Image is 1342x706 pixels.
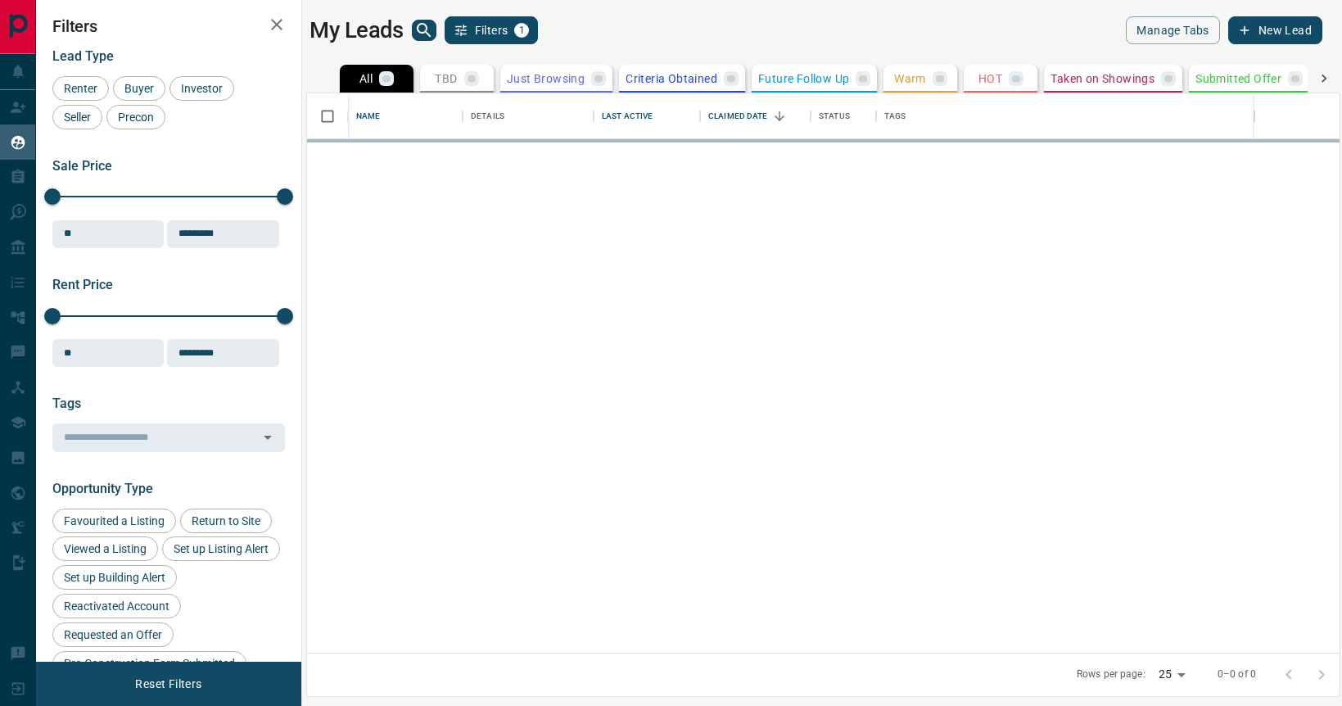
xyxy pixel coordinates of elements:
p: Warm [894,73,926,84]
p: Future Follow Up [758,73,849,84]
span: Viewed a Listing [58,542,152,555]
p: Taken on Showings [1051,73,1154,84]
span: Set up Listing Alert [168,542,274,555]
button: New Lead [1228,16,1322,44]
span: Seller [58,111,97,124]
div: 25 [1152,663,1191,686]
p: Criteria Obtained [626,73,717,84]
div: Precon [106,105,165,129]
p: Just Browsing [507,73,585,84]
span: Opportunity Type [52,481,153,496]
button: Open [256,426,279,449]
span: Pre-Construction Form Submitted [58,657,241,670]
span: Reactivated Account [58,600,175,613]
span: Tags [52,396,81,411]
p: Rows per page: [1077,668,1145,681]
p: TBD [435,73,457,84]
p: All [359,73,373,84]
p: HOT [978,73,1002,84]
div: Seller [52,105,102,129]
div: Details [471,93,504,139]
p: 0–0 of 0 [1218,668,1256,681]
h2: Filters [52,16,285,36]
div: Favourited a Listing [52,509,176,533]
div: Name [356,93,381,139]
div: Set up Listing Alert [162,536,280,561]
span: Investor [175,82,228,95]
div: Pre-Construction Form Submitted [52,651,246,676]
div: Claimed Date [708,93,768,139]
button: Manage Tabs [1126,16,1219,44]
div: Tags [884,93,906,139]
div: Name [348,93,463,139]
div: Return to Site [180,509,272,533]
span: Rent Price [52,277,113,292]
span: Lead Type [52,48,114,64]
div: Last Active [602,93,653,139]
h1: My Leads [310,17,404,43]
span: Return to Site [186,514,266,527]
div: Status [811,93,876,139]
button: Sort [768,105,791,128]
div: Buyer [113,76,165,101]
div: Renter [52,76,109,101]
div: Requested an Offer [52,622,174,647]
div: Claimed Date [700,93,811,139]
button: Reset Filters [124,670,212,698]
span: Favourited a Listing [58,514,170,527]
div: Tags [876,93,1254,139]
span: Requested an Offer [58,628,168,641]
span: 1 [516,25,527,36]
span: Sale Price [52,158,112,174]
div: Viewed a Listing [52,536,158,561]
div: Set up Building Alert [52,565,177,590]
span: Precon [112,111,160,124]
button: Filters1 [445,16,539,44]
div: Investor [169,76,234,101]
span: Set up Building Alert [58,571,171,584]
div: Reactivated Account [52,594,181,618]
p: Submitted Offer [1195,73,1281,84]
div: Status [819,93,850,139]
span: Buyer [119,82,160,95]
span: Renter [58,82,103,95]
div: Last Active [594,93,700,139]
button: search button [412,20,436,41]
div: Details [463,93,594,139]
